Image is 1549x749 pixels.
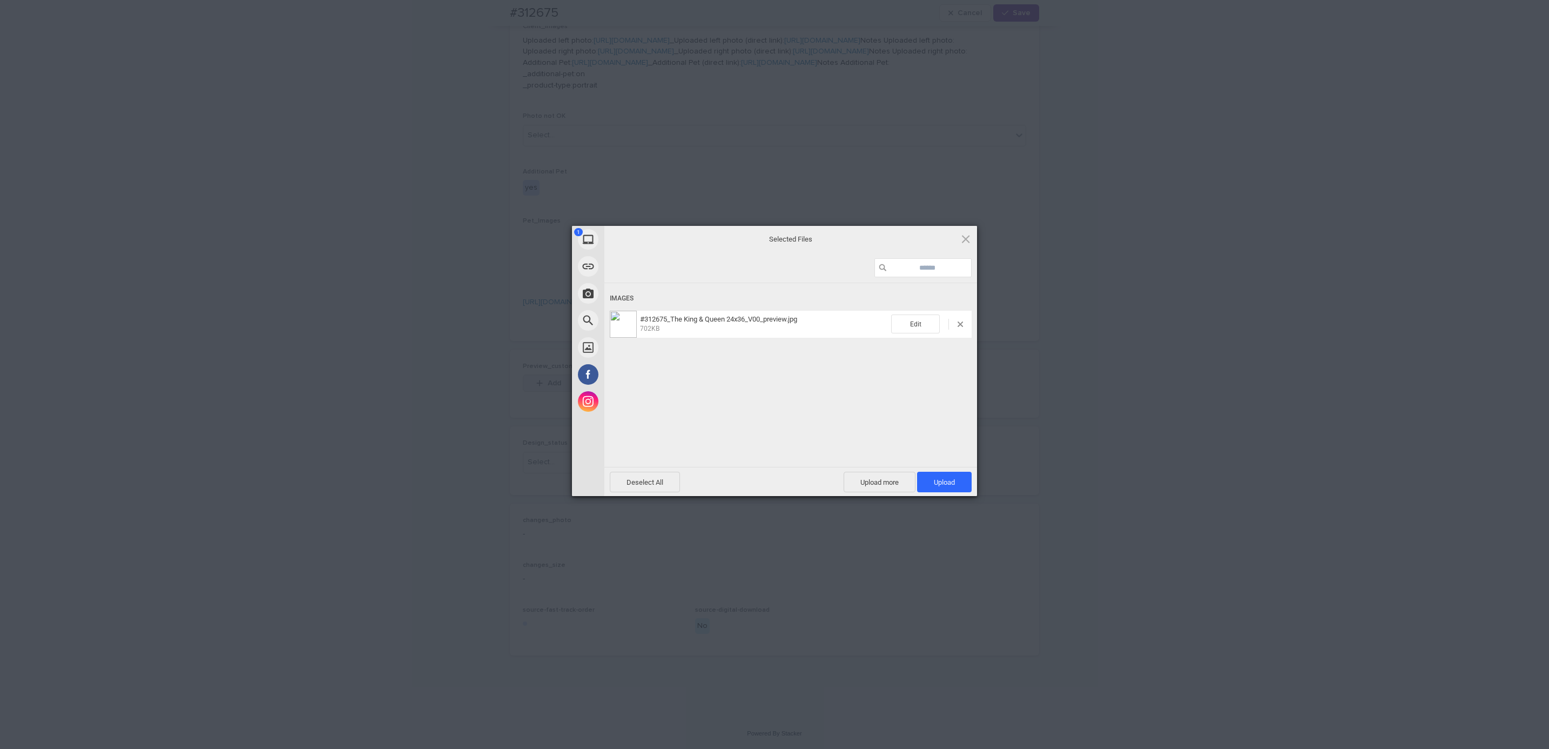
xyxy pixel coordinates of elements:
div: Instagram [572,388,702,415]
div: Unsplash [572,334,702,361]
span: Click here or hit ESC to close picker [960,233,972,245]
div: Images [610,289,972,309]
span: Upload [934,478,955,486]
div: Web Search [572,307,702,334]
div: My Device [572,226,702,253]
div: Facebook [572,361,702,388]
span: Upload [917,472,972,492]
div: Link (URL) [572,253,702,280]
span: #312675_The King & Queen 24x36_V00_preview.jpg [640,315,797,323]
span: Selected Files [683,235,899,244]
span: 702KB [640,325,659,332]
span: #312675_The King & Queen 24x36_V00_preview.jpg [637,315,891,333]
span: Edit [891,315,940,333]
span: Deselect All [610,472,680,492]
span: 1 [574,228,583,236]
img: 65c9b101-e67a-4000-b11d-55d4e49e8d79 [610,311,637,338]
span: Upload more [844,472,915,492]
div: Take Photo [572,280,702,307]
